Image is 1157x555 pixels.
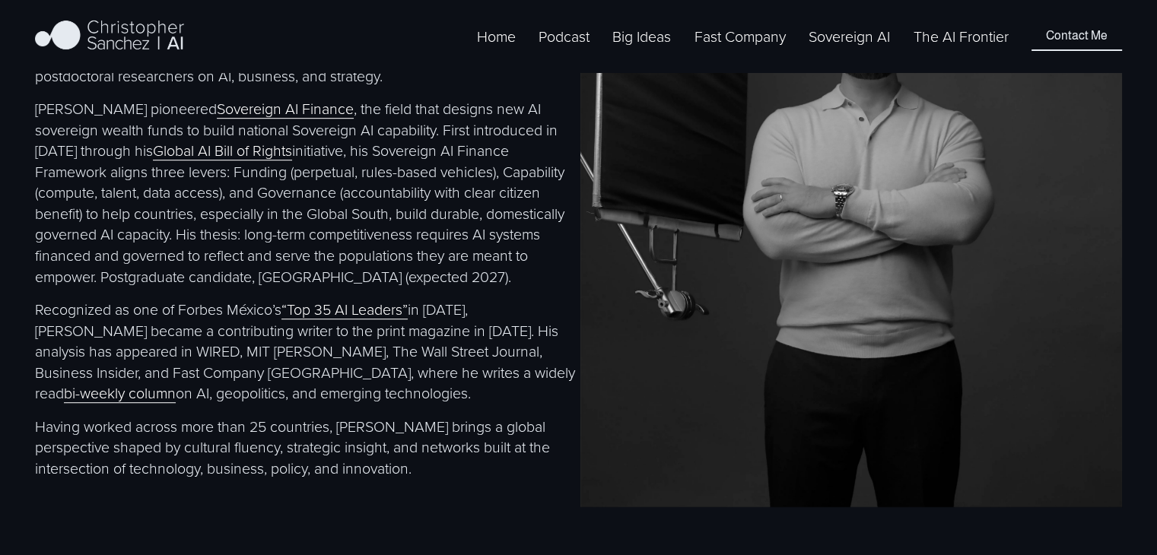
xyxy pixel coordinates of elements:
[539,24,590,48] a: Podcast
[612,24,671,48] a: folder dropdown
[35,299,577,404] p: Recognized as one of Forbes México’s in [DATE], [PERSON_NAME] became a contributing writer to the...
[809,24,890,48] a: Sovereign AI
[1031,22,1122,51] a: Contact Me
[35,98,577,287] p: [PERSON_NAME] pioneered , the field that designs new AI sovereign wealth funds to build national ...
[695,24,786,48] a: folder dropdown
[64,382,176,403] a: bi-weekly column
[695,26,786,47] span: Fast Company
[612,26,671,47] span: Big Ideas
[35,17,185,55] img: Christopher Sanchez | AI
[153,140,292,160] a: Global AI Bill of Rights
[914,24,1009,48] a: The AI Frontier
[35,416,577,479] p: Having worked across more than 25 countries, [PERSON_NAME] brings a global perspective shaped by ...
[281,299,408,319] a: “Top 35 AI Leaders”
[477,24,516,48] a: Home
[217,98,354,119] a: Sovereign AI Finance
